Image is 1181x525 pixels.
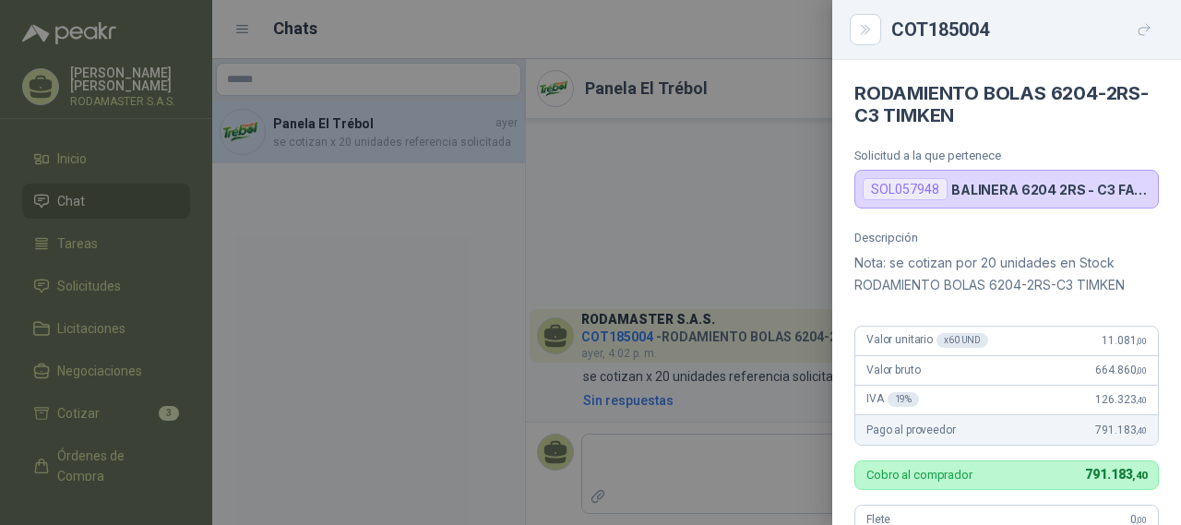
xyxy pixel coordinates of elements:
[1136,515,1147,525] span: ,00
[891,15,1159,44] div: COT185004
[866,364,920,376] span: Valor bruto
[863,178,948,200] div: SOL057948
[866,469,972,481] p: Cobro al comprador
[866,392,919,407] span: IVA
[854,82,1159,126] h4: RODAMIENTO BOLAS 6204-2RS-C3 TIMKEN
[854,252,1159,296] p: Nota: se cotizan por 20 unidades en Stock RODAMIENTO BOLAS 6204-2RS-C3 TIMKEN
[1136,336,1147,346] span: ,00
[951,182,1151,197] p: BALINERA 6204 2RS - C3 FAG O SKF
[854,18,877,41] button: Close
[854,149,1159,162] p: Solicitud a la que pertenece
[1095,424,1147,436] span: 791.183
[1102,334,1147,347] span: 11.081
[936,333,988,348] div: x 60 UND
[866,333,988,348] span: Valor unitario
[1136,395,1147,405] span: ,40
[1136,365,1147,376] span: ,00
[1095,364,1147,376] span: 664.860
[1136,425,1147,436] span: ,40
[1132,470,1147,482] span: ,40
[854,231,1159,245] p: Descripción
[1085,467,1147,482] span: 791.183
[888,392,920,407] div: 19 %
[1095,393,1147,406] span: 126.323
[866,424,956,436] span: Pago al proveedor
